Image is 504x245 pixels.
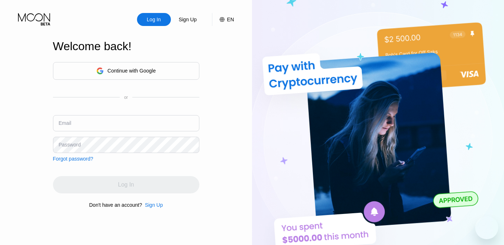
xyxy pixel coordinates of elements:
[145,202,163,208] div: Sign Up
[475,216,498,239] iframe: Button to launch messaging window
[59,120,71,126] div: Email
[53,156,93,162] div: Forgot password?
[59,142,81,148] div: Password
[178,16,198,23] div: Sign Up
[171,13,205,26] div: Sign Up
[53,40,199,53] div: Welcome back!
[124,95,128,100] div: or
[227,17,234,22] div: EN
[53,62,199,80] div: Continue with Google
[89,202,142,208] div: Don't have an account?
[107,68,156,74] div: Continue with Google
[142,202,163,208] div: Sign Up
[146,16,162,23] div: Log In
[212,13,234,26] div: EN
[137,13,171,26] div: Log In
